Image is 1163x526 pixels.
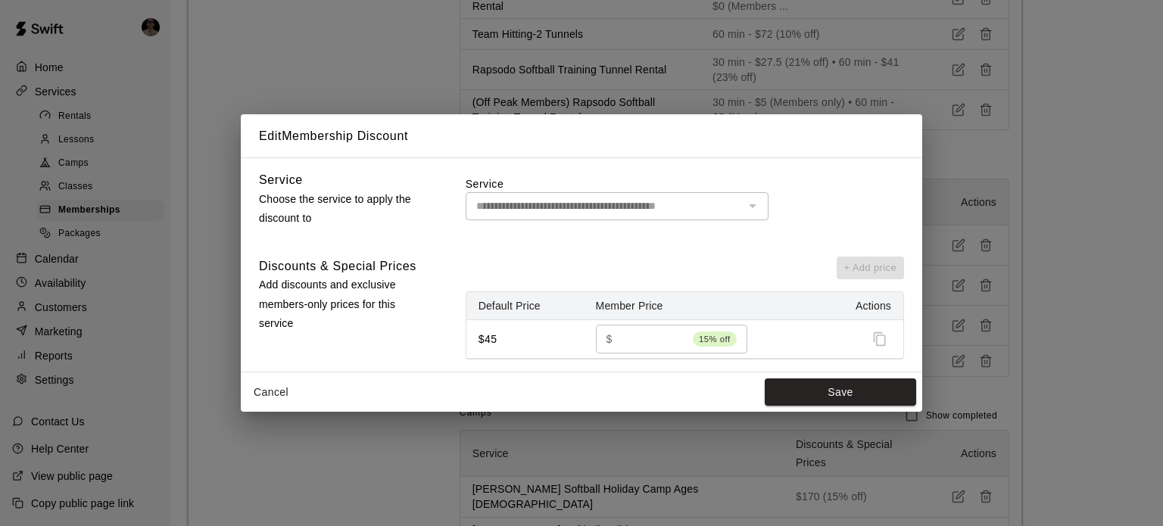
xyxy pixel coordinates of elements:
[466,176,904,191] label: Service
[466,292,584,320] th: Default Price
[241,114,922,158] h2: Edit Membership Discount
[822,292,903,320] th: Actions
[584,292,822,320] th: Member Price
[259,190,427,228] p: Choose the service to apply the discount to
[606,331,613,347] p: $
[259,170,303,190] h6: Service
[247,378,295,406] button: Cancel
[259,275,427,333] p: Add discounts and exclusive members-only prices for this service
[479,331,572,347] p: $45
[259,257,416,276] h6: Discounts & Special Prices
[765,378,916,406] button: Save
[693,331,737,347] span: 15% off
